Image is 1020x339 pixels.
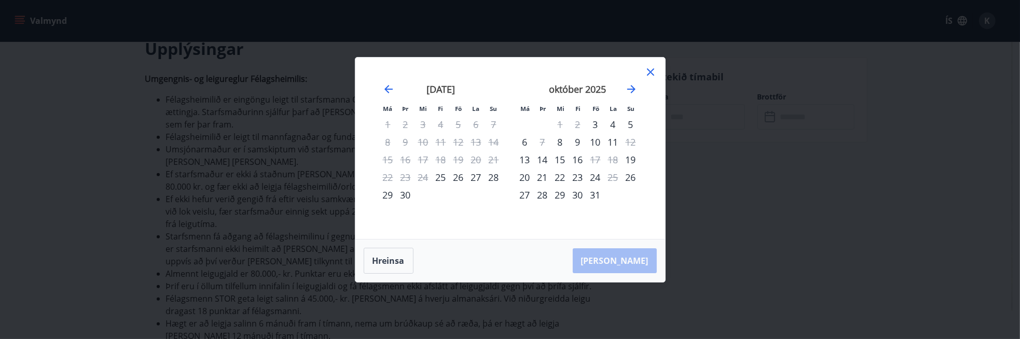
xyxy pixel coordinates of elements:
td: Choose mánudagur, 20. október 2025 as your check-in date. It’s available. [516,168,534,186]
small: La [473,105,480,112]
td: Choose miðvikudagur, 8. október 2025 as your check-in date. It’s available. [552,133,569,151]
td: Choose mánudagur, 29. september 2025 as your check-in date. It’s available. [379,186,397,204]
td: Not available. laugardagur, 18. október 2025 [604,151,622,168]
td: Choose fimmtudagur, 25. september 2025 as your check-in date. It’s available. [432,168,450,186]
small: Fi [438,105,444,112]
td: Not available. miðvikudagur, 10. september 2025 [415,133,432,151]
div: Aðeins útritun í boði [587,151,604,168]
div: 23 [569,168,587,186]
td: Not available. laugardagur, 20. september 2025 [467,151,485,168]
small: Má [521,105,530,112]
td: Choose sunnudagur, 28. september 2025 as your check-in date. It’s available. [485,168,503,186]
td: Choose laugardagur, 4. október 2025 as your check-in date. It’s available. [604,116,622,133]
td: Choose laugardagur, 27. september 2025 as your check-in date. It’s available. [467,168,485,186]
td: Choose miðvikudagur, 15. október 2025 as your check-in date. It’s available. [552,151,569,168]
div: 27 [467,168,485,186]
td: Not available. fimmtudagur, 18. september 2025 [432,151,450,168]
small: Su [490,105,498,112]
td: Not available. þriðjudagur, 2. september 2025 [397,116,415,133]
td: Not available. laugardagur, 25. október 2025 [604,168,622,186]
td: Not available. mánudagur, 22. september 2025 [379,168,397,186]
small: Þr [540,105,546,112]
td: Choose þriðjudagur, 14. október 2025 as your check-in date. It’s available. [534,151,552,168]
div: 30 [569,186,587,204]
td: Not available. föstudagur, 12. september 2025 [450,133,467,151]
td: Not available. þriðjudagur, 7. október 2025 [534,133,552,151]
td: Choose föstudagur, 31. október 2025 as your check-in date. It’s available. [587,186,604,204]
div: Aðeins útritun í boði [622,133,640,151]
div: Aðeins innritun í boði [587,116,604,133]
small: Mi [419,105,427,112]
small: Su [628,105,635,112]
div: Aðeins útritun í boði [604,168,622,186]
td: Choose mánudagur, 27. október 2025 as your check-in date. It’s available. [516,186,534,204]
div: 22 [552,168,569,186]
td: Choose miðvikudagur, 29. október 2025 as your check-in date. It’s available. [552,186,569,204]
div: 5 [622,116,640,133]
td: Choose mánudagur, 6. október 2025 as your check-in date. It’s available. [516,133,534,151]
td: Not available. miðvikudagur, 17. september 2025 [415,151,432,168]
td: Not available. fimmtudagur, 2. október 2025 [569,116,587,133]
td: Not available. miðvikudagur, 3. september 2025 [415,116,432,133]
div: Aðeins innritun í boði [622,151,640,168]
div: 11 [604,133,622,151]
td: Choose sunnudagur, 26. október 2025 as your check-in date. It’s available. [622,168,640,186]
div: 20 [516,168,534,186]
td: Choose fimmtudagur, 16. október 2025 as your check-in date. It’s available. [569,151,587,168]
td: Choose fimmtudagur, 9. október 2025 as your check-in date. It’s available. [569,133,587,151]
small: Þr [403,105,409,112]
td: Not available. föstudagur, 19. september 2025 [450,151,467,168]
td: Not available. sunnudagur, 7. september 2025 [485,116,503,133]
div: 14 [534,151,552,168]
div: 21 [534,168,552,186]
div: Aðeins innritun í boði [622,168,640,186]
small: Mi [557,105,564,112]
td: Choose föstudagur, 24. október 2025 as your check-in date. It’s available. [587,168,604,186]
td: Not available. mánudagur, 1. september 2025 [379,116,397,133]
div: Move forward to switch to the next month. [625,83,638,95]
div: Aðeins útritun í boði [534,133,552,151]
div: 28 [534,186,552,204]
div: 24 [587,168,604,186]
div: 31 [587,186,604,204]
div: Move backward to switch to the previous month. [382,83,395,95]
td: Choose miðvikudagur, 22. október 2025 as your check-in date. It’s available. [552,168,569,186]
td: Not available. miðvikudagur, 1. október 2025 [552,116,569,133]
strong: október 2025 [549,83,607,95]
small: Fö [455,105,462,112]
div: 29 [379,186,397,204]
td: Not available. mánudagur, 8. september 2025 [379,133,397,151]
div: 29 [552,186,569,204]
div: 10 [587,133,604,151]
td: Not available. sunnudagur, 14. september 2025 [485,133,503,151]
strong: [DATE] [426,83,455,95]
div: 16 [569,151,587,168]
div: 4 [604,116,622,133]
td: Not available. þriðjudagur, 9. september 2025 [397,133,415,151]
td: Not available. laugardagur, 6. september 2025 [467,116,485,133]
td: Not available. þriðjudagur, 16. september 2025 [397,151,415,168]
td: Choose sunnudagur, 19. október 2025 as your check-in date. It’s available. [622,151,640,168]
td: Not available. miðvikudagur, 24. september 2025 [415,168,432,186]
td: Not available. mánudagur, 15. september 2025 [379,151,397,168]
small: Fö [592,105,599,112]
td: Not available. föstudagur, 17. október 2025 [587,151,604,168]
td: Choose föstudagur, 10. október 2025 as your check-in date. It’s available. [587,133,604,151]
div: Calendar [368,70,653,227]
div: Aðeins innritun í boði [516,151,534,168]
td: Choose þriðjudagur, 30. september 2025 as your check-in date. It’s available. [397,186,415,204]
td: Not available. fimmtudagur, 4. september 2025 [432,116,450,133]
div: 15 [552,151,569,168]
td: Not available. þriðjudagur, 23. september 2025 [397,168,415,186]
div: 30 [397,186,415,204]
td: Choose mánudagur, 13. október 2025 as your check-in date. It’s available. [516,151,534,168]
td: Choose sunnudagur, 5. október 2025 as your check-in date. It’s available. [622,116,640,133]
td: Not available. sunnudagur, 12. október 2025 [622,133,640,151]
td: Not available. laugardagur, 13. september 2025 [467,133,485,151]
div: Aðeins innritun í boði [552,133,569,151]
small: La [610,105,617,112]
td: Choose föstudagur, 3. október 2025 as your check-in date. It’s available. [587,116,604,133]
td: Not available. sunnudagur, 21. september 2025 [485,151,503,168]
td: Choose þriðjudagur, 28. október 2025 as your check-in date. It’s available. [534,186,552,204]
td: Choose föstudagur, 26. september 2025 as your check-in date. It’s available. [450,168,467,186]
